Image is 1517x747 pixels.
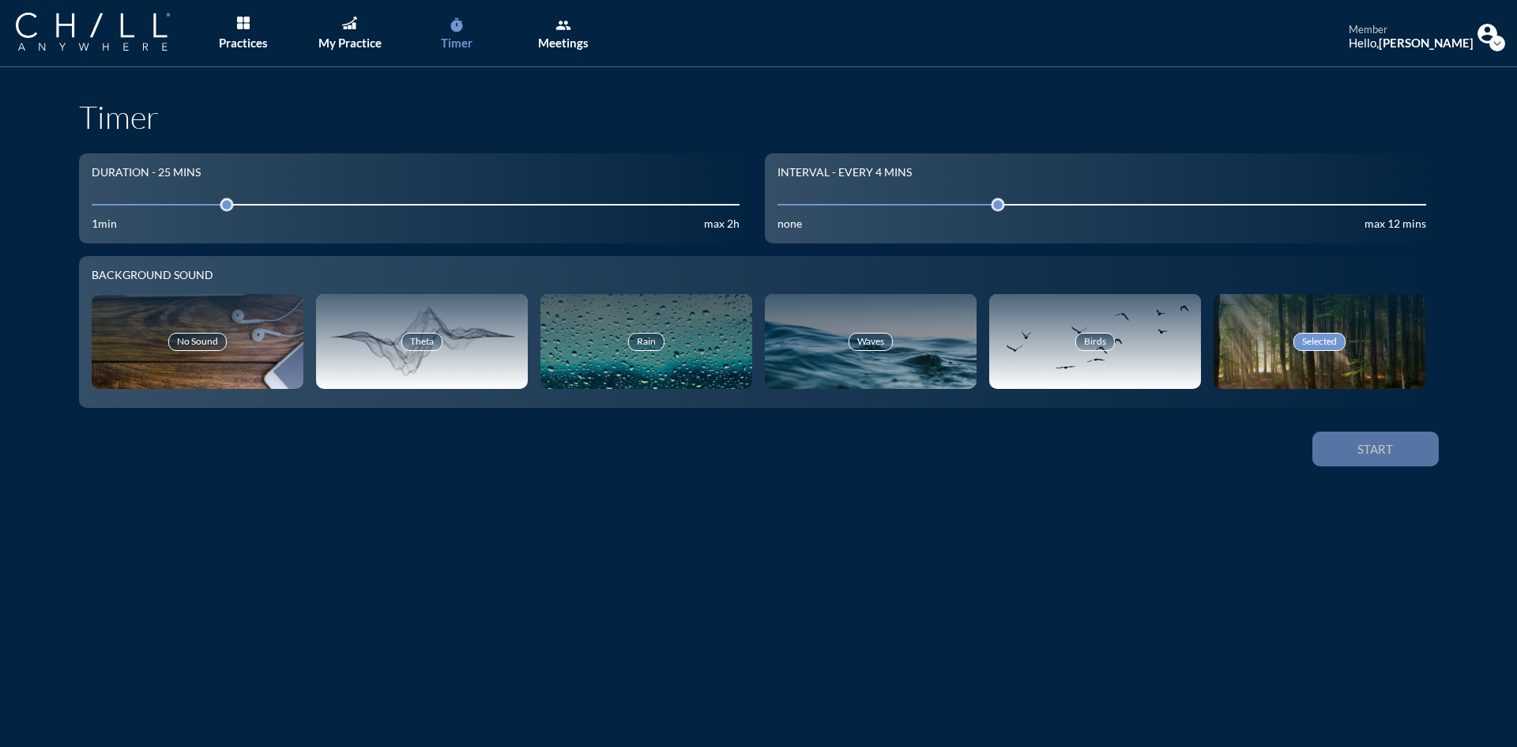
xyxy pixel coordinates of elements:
[92,269,1426,282] div: Background sound
[318,36,382,50] div: My Practice
[1379,36,1474,50] strong: [PERSON_NAME]
[1489,36,1505,51] i: expand_more
[777,166,912,179] div: Interval - Every 4 mins
[449,17,465,33] i: timer
[1349,24,1474,36] div: member
[1312,432,1439,466] button: Start
[1340,442,1411,456] div: Start
[1349,36,1474,50] div: Hello,
[1293,333,1346,350] div: Selected
[16,13,201,53] a: Company Logo
[628,333,664,350] div: Rain
[16,13,170,51] img: Company Logo
[441,36,472,50] div: Timer
[401,333,442,350] div: Theta
[92,217,117,231] div: 1min
[849,333,893,350] div: Waves
[168,333,227,350] div: No Sound
[1365,217,1426,231] div: max 12 mins
[555,17,571,33] i: group
[1075,333,1115,350] div: Birds
[538,36,589,50] div: Meetings
[704,217,740,231] div: max 2h
[237,17,250,29] img: List
[342,17,356,29] img: Graph
[79,98,1439,136] h1: Timer
[219,36,268,50] div: Practices
[1477,24,1497,43] img: Profile icon
[92,166,201,179] div: Duration - 25 mins
[777,217,802,231] div: none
